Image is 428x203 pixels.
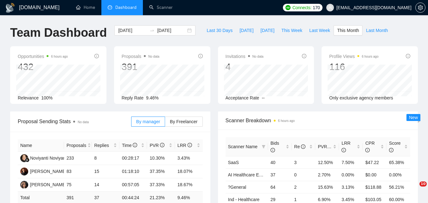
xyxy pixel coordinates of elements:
span: info-circle [301,144,305,149]
span: Only exclusive agency members [329,95,393,100]
td: 00:28:17 [119,152,147,165]
span: Score [389,141,401,153]
span: Time [122,143,137,148]
td: 15 [92,165,119,178]
span: Bids [271,141,279,153]
td: 3 [292,156,316,168]
span: info-circle [271,148,275,152]
h1: Team Dashboard [10,25,107,40]
span: PVR [150,143,164,148]
td: 18.07% [175,165,203,178]
img: AS [20,168,28,175]
span: info-circle [365,148,370,152]
td: 7.50% [339,156,363,168]
time: 6 hours ago [51,55,68,58]
span: Relevance [18,95,39,100]
span: user [328,5,332,10]
img: logo [5,3,15,13]
span: dashboard [108,5,112,10]
span: [DATE] [240,27,253,34]
a: homeHome [76,5,95,10]
td: 3.43% [175,152,203,165]
span: CPR [365,141,375,153]
td: 14 [92,178,119,192]
span: info-circle [188,143,192,147]
button: Last Week [306,25,334,35]
span: info-circle [160,143,164,147]
span: filter [260,142,267,151]
td: 64 [268,181,292,193]
td: 18.67% [175,178,203,192]
button: [DATE] [257,25,278,35]
input: Start date [118,27,147,34]
td: $47.22 [363,156,386,168]
th: Name [18,139,64,152]
span: No data [252,55,264,58]
button: Last 30 Days [203,25,236,35]
span: LRR [342,141,350,153]
span: Opportunities [18,53,68,60]
th: Replies [92,139,119,152]
a: searchScanner [149,5,173,10]
a: Ind - Healthcare [228,197,260,202]
a: NNNoviyanti Noviyanti [20,155,68,160]
td: 0 [292,168,316,181]
time: 6 hours ago [278,119,295,123]
td: 0.00% [386,168,410,181]
span: New [409,115,418,120]
span: Replies [94,142,112,149]
a: ?General [228,185,246,190]
td: 12.50% [315,156,339,168]
span: Re [294,144,306,149]
div: 391 [122,61,159,73]
span: 9.46% [146,95,159,100]
span: Scanner Breakdown [226,117,411,124]
span: Proposals [67,142,86,149]
input: End date [157,27,186,34]
a: setting [415,5,425,10]
span: Last Month [366,27,388,34]
span: info-circle [133,143,137,147]
span: to [150,28,155,33]
span: LRR [177,143,192,148]
span: [DATE] [260,27,274,34]
img: upwork-logo.png [285,5,291,10]
span: 100% [41,95,53,100]
div: [PERSON_NAME] [30,181,67,188]
span: Dashboard [115,5,137,10]
td: 00:57:05 [119,178,147,192]
iframe: Intercom live chat [406,181,422,197]
td: 0.00% [339,168,363,181]
td: 65.38% [386,156,410,168]
span: Proposals [122,53,159,60]
div: Noviyanti Noviyanti [30,155,68,162]
span: This Month [337,27,359,34]
th: Proposals [64,139,92,152]
div: 116 [329,61,379,73]
span: swap-right [150,28,155,33]
span: By Freelancer [170,119,197,124]
a: AI Healthcare Extended [228,172,275,177]
span: info-circle [302,54,306,58]
td: 2 [292,181,316,193]
td: 75 [64,178,92,192]
span: -- [262,95,265,100]
span: Scanner Name [228,144,258,149]
span: No data [78,120,89,124]
td: 233 [64,152,92,165]
div: 432 [18,61,68,73]
div: 4 [226,61,264,73]
span: info-circle [406,54,410,58]
td: 15.63% [315,181,339,193]
span: By manager [136,119,160,124]
span: info-circle [389,148,393,152]
td: 2.70% [315,168,339,181]
span: PVR [318,144,333,149]
img: gigradar-bm.png [25,158,29,162]
span: Proposal Sending Stats [18,117,131,125]
span: setting [416,5,425,10]
div: [PERSON_NAME] [30,168,67,175]
button: This Month [334,25,362,35]
a: AS[PERSON_NAME] [20,168,67,174]
td: 56.21% [386,181,410,193]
